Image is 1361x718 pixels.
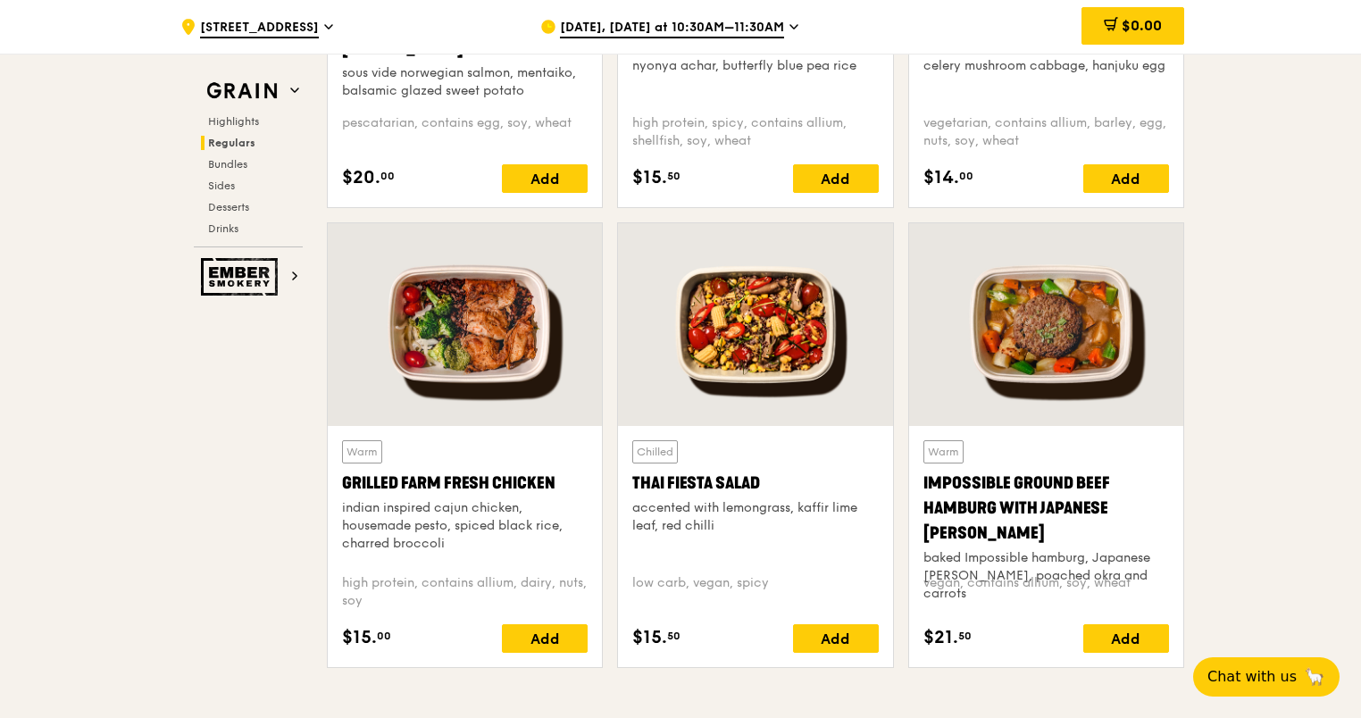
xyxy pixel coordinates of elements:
div: Chilled [632,440,678,463]
div: low carb, vegan, spicy [632,574,878,610]
div: housemade sambal marinated chicken, nyonya achar, butterfly blue pea rice [632,39,878,75]
div: Thai Fiesta Salad [632,471,878,496]
span: $14. [923,164,959,191]
div: vegan, contains allium, soy, wheat [923,574,1169,610]
span: Regulars [208,137,255,149]
span: Desserts [208,201,249,213]
span: Highlights [208,115,259,128]
div: Add [502,164,588,193]
div: vegetarian, contains allium, barley, egg, nuts, soy, wheat [923,114,1169,150]
span: 00 [380,169,395,183]
span: 00 [377,629,391,643]
span: 50 [958,629,972,643]
div: accented with lemongrass, kaffir lime leaf, red chilli [632,499,878,535]
button: Chat with us🦙 [1193,657,1340,697]
div: Add [1083,624,1169,653]
span: [DATE], [DATE] at 10:30AM–11:30AM [560,19,784,38]
div: Warm [342,440,382,463]
div: Impossible Ground Beef Hamburg with Japanese [PERSON_NAME] [923,471,1169,546]
div: indian inspired cajun chicken, housemade pesto, spiced black rice, charred broccoli [342,499,588,553]
span: Chat with us [1207,666,1297,688]
div: pescatarian, contains egg, soy, wheat [342,114,588,150]
div: Add [502,624,588,653]
span: 🦙 [1304,666,1325,688]
div: sous vide norwegian salmon, mentaiko, balsamic glazed sweet potato [342,64,588,100]
div: high protein, spicy, contains allium, shellfish, soy, wheat [632,114,878,150]
span: 50 [667,169,680,183]
span: Drinks [208,222,238,235]
div: baked Impossible hamburg, Japanese [PERSON_NAME], poached okra and carrots [923,549,1169,603]
span: 00 [959,169,973,183]
div: high protein, contains allium, dairy, nuts, soy [342,574,588,610]
span: $21. [923,624,958,651]
span: Bundles [208,158,247,171]
img: Grain web logo [201,75,283,107]
div: Add [793,164,879,193]
span: $15. [632,164,667,191]
div: basil scented multigrain rice, braised celery mushroom cabbage, hanjuku egg [923,39,1169,75]
span: $15. [632,624,667,651]
span: [STREET_ADDRESS] [200,19,319,38]
div: Grilled Farm Fresh Chicken [342,471,588,496]
div: Add [1083,164,1169,193]
span: 50 [667,629,680,643]
span: $0.00 [1122,17,1162,34]
div: Warm [923,440,964,463]
span: $15. [342,624,377,651]
div: Add [793,624,879,653]
span: Sides [208,179,235,192]
img: Ember Smokery web logo [201,258,283,296]
span: $20. [342,164,380,191]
